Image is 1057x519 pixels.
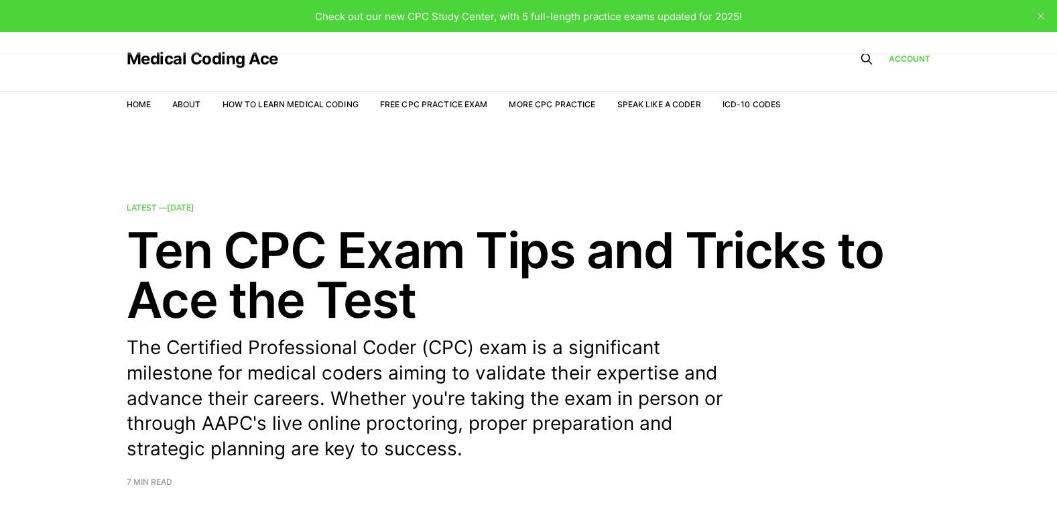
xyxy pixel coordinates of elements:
time: [DATE] [167,203,194,213]
iframe: portal-trigger [987,453,1057,519]
a: Speak Like a Coder [617,99,701,109]
h2: Ten CPC Exam Tips and Tricks to Ace the Test [127,225,931,325]
a: Home [127,99,151,109]
a: Latest —[DATE] Ten CPC Exam Tips and Tricks to Ace the Test The Certified Professional Coder (CPC... [127,204,931,486]
button: close [1030,5,1052,27]
a: About [172,99,201,109]
a: Account [889,52,931,65]
a: How to Learn Medical Coding [223,99,359,109]
p: The Certified Professional Coder (CPC) exam is a significant milestone for medical coders aiming ... [127,335,743,462]
a: More CPC Practice [509,99,595,109]
span: Latest — [127,203,194,213]
a: Free CPC Practice Exam [380,99,488,109]
a: ICD-10 Codes [723,99,781,109]
a: Medical Coding Ace [127,51,278,67]
span: Check out our new CPC Study Center, with 5 full-length practice exams updated for 2025! [315,10,742,23]
span: 7 min read [127,478,172,486]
